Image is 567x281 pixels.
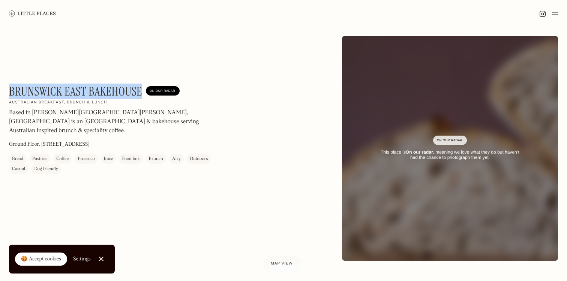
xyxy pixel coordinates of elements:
div: Casual [12,165,25,173]
span: Map view [271,262,293,266]
h1: Brunswick East Bakehouse [9,84,142,99]
div: Prosecco [78,155,94,163]
div: On Our Radar [437,137,463,144]
div: Bread [12,155,23,163]
div: Juice [104,155,113,163]
div: Airy [172,155,181,163]
h2: Australian breakfast, brunch & lunch [9,100,107,105]
a: 🍪 Accept cookies [15,253,67,266]
div: Brunch [149,155,163,163]
div: Settings [73,256,91,262]
strong: On our radar [406,149,433,155]
p: Ground Floor, [STREET_ADDRESS] [9,140,90,148]
a: Close Cookie Popup [94,251,109,266]
div: Dog friendly [34,165,58,173]
div: Food box [122,155,139,163]
a: Map view [262,256,302,272]
p: Based in [PERSON_NAME][GEOGRAPHIC_DATA][PERSON_NAME], [GEOGRAPHIC_DATA] is an [GEOGRAPHIC_DATA] &... [9,108,211,135]
div: This place is , meaning we love what they do but haven’t had the chance to photograph them yet. [376,149,523,160]
div: On Our Radar [150,87,176,95]
div: Pastries [32,155,47,163]
div: Coffee [56,155,69,163]
a: Settings [73,251,91,268]
div: 🍪 Accept cookies [21,256,61,263]
div: Outdoors [190,155,208,163]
